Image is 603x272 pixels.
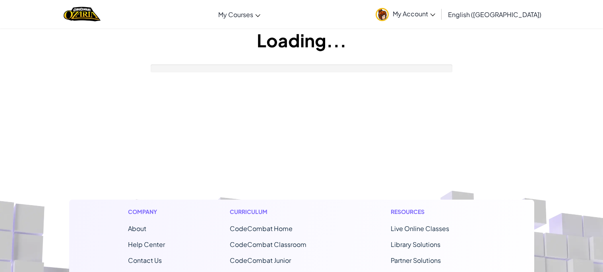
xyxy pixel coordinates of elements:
h1: Curriculum [230,208,326,216]
span: My Account [393,10,435,18]
a: My Courses [214,4,264,25]
img: Home [64,6,101,22]
a: Ozaria by CodeCombat logo [64,6,101,22]
span: CodeCombat Home [230,224,293,233]
a: English ([GEOGRAPHIC_DATA]) [444,4,545,25]
span: English ([GEOGRAPHIC_DATA]) [448,10,541,19]
a: My Account [372,2,439,27]
span: Contact Us [128,256,162,264]
a: CodeCombat Classroom [230,240,306,249]
a: About [128,224,146,233]
a: Live Online Classes [391,224,449,233]
a: Library Solutions [391,240,440,249]
h1: Resources [391,208,475,216]
img: avatar [376,8,389,21]
span: My Courses [218,10,253,19]
h1: Company [128,208,165,216]
a: Partner Solutions [391,256,441,264]
a: Help Center [128,240,165,249]
a: CodeCombat Junior [230,256,291,264]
